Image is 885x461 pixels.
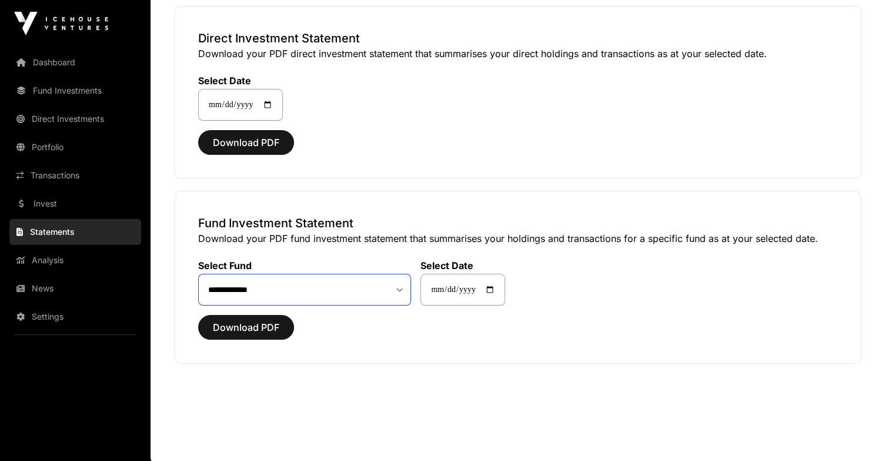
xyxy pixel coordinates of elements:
label: Select Date [420,260,505,271]
a: Direct Investments [9,106,141,132]
a: Invest [9,191,141,217]
p: Download your PDF fund investment statement that summarises your holdings and transactions for a ... [198,231,837,246]
a: Dashboard [9,49,141,75]
a: Fund Investments [9,78,141,104]
label: Select Date [198,75,283,87]
a: Analysis [9,247,141,273]
a: Statements [9,219,141,245]
a: Transactions [9,162,141,188]
a: Download PDF [198,327,294,339]
button: Download PDF [198,130,294,155]
h3: Direct Investment Statement [198,30,837,47]
a: News [9,276,141,301]
p: Download your PDF direct investment statement that summarises your direct holdings and transactio... [198,47,837,61]
a: Download PDF [198,142,294,154]
span: Download PDF [213,135,279,150]
a: Portfolio [9,134,141,160]
iframe: Chat Widget [826,404,885,461]
button: Download PDF [198,315,294,340]
a: Settings [9,304,141,330]
h3: Fund Investment Statement [198,215,837,231]
img: Icehouse Ventures Logo [14,12,108,35]
label: Select Fund [198,260,411,271]
span: Download PDF [213,320,279,334]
